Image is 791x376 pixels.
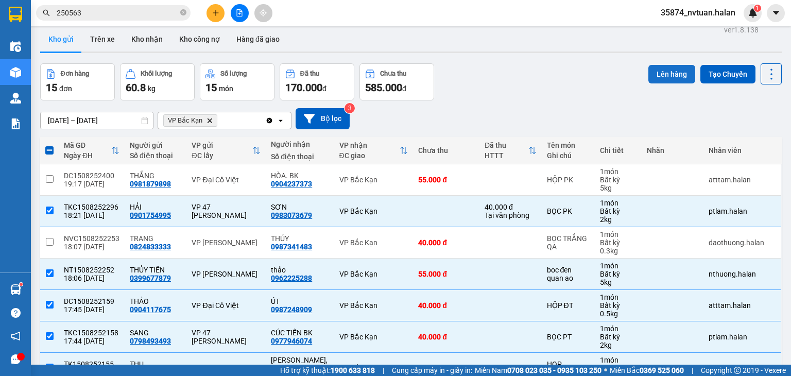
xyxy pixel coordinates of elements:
svg: open [277,116,285,125]
div: 0399677879 [130,274,171,282]
button: Hàng đã giao [228,27,288,52]
div: 0.3 kg [600,247,637,255]
div: VP 47 [PERSON_NAME] [192,329,261,345]
strong: 0369 525 060 [640,366,684,374]
img: logo-vxr [9,7,22,22]
div: VP 47 [PERSON_NAME] [192,203,261,219]
span: ⚪️ [604,368,607,372]
div: Đã thu [300,70,319,77]
div: VP Bắc Kạn [339,238,408,247]
div: 40.000 đ [485,203,536,211]
div: Bất kỳ [600,301,637,310]
sup: 1 [20,283,23,286]
span: aim [260,9,267,16]
span: ... [271,364,277,372]
th: Toggle SortBy [59,137,125,164]
button: aim [254,4,272,22]
div: Người gửi [130,141,181,149]
div: 0.5 kg [600,310,637,318]
th: Toggle SortBy [334,137,414,164]
div: BỌC PT [547,333,590,341]
div: HẢI [130,203,181,211]
div: VP Bắc Kạn [339,364,408,372]
strong: 0708 023 035 - 0935 103 250 [507,366,601,374]
span: 585.000 [365,81,402,94]
div: Đã thu [485,141,528,149]
div: Bất kỳ [600,238,637,247]
img: warehouse-icon [10,67,21,78]
div: 1 món [600,356,637,364]
div: 1 món [600,230,637,238]
input: Tìm tên, số ĐT hoặc mã đơn [57,7,178,19]
span: đ [322,84,326,93]
div: ptlam.halan [709,333,776,341]
div: 0977946074 [271,337,312,345]
div: VP [PERSON_NAME] [192,238,261,247]
div: 18:06 [DATE] [64,274,119,282]
div: VP Bắc Kạn [339,301,408,310]
div: ĐC lấy [192,151,252,160]
div: 40.000 đ [418,333,474,341]
div: HÒA. BK [271,172,329,180]
img: warehouse-icon [10,93,21,104]
div: TKC1508252296 [64,203,119,211]
button: Đã thu170.000đ [280,63,354,100]
button: Đơn hàng15đơn [40,63,115,100]
div: SƠN [271,203,329,211]
svg: Clear all [265,116,273,125]
span: 170.000 [285,81,322,94]
div: Ghi chú [547,151,590,160]
div: Tại văn phòng [485,211,536,219]
div: TRANG [130,234,181,243]
div: SANG [130,329,181,337]
div: VP Đại Cồ Việt [192,301,261,310]
div: nthuong.halan [709,270,776,278]
span: kg [148,84,156,93]
div: 35879_nltrang.halan [709,364,776,372]
div: HỘP ĐT [547,301,590,310]
span: đ [402,84,406,93]
span: VP Bắc Kạn, close by backspace [163,114,217,127]
div: VP Bắc Kạn [339,333,408,341]
div: HTTT [485,151,528,160]
span: VP Bắc Kạn [168,116,202,125]
div: Nhân viên [709,146,776,155]
div: NVC1508252253 [64,234,119,243]
span: | [692,365,693,376]
span: Hỗ trợ kỹ thuật: [280,365,375,376]
div: Chưa thu [380,70,406,77]
span: 35874_nvtuan.halan [652,6,744,19]
div: BỌC TRẮNG QA [547,234,590,251]
div: 1 món [600,262,637,270]
div: daothuong.halan [709,238,776,247]
button: Khối lượng60.8kg [120,63,195,100]
button: Trên xe [82,27,123,52]
div: VP gửi [192,141,252,149]
span: close-circle [180,8,186,18]
div: Đơn hàng [61,70,89,77]
div: VP Bắc Kạn [339,270,408,278]
button: Tạo Chuyến [700,65,755,83]
span: message [11,354,21,364]
sup: 1 [754,5,761,12]
div: ptlam.halan [709,207,776,215]
div: TKC1508252158 [64,329,119,337]
img: warehouse-icon [10,41,21,52]
div: 5 kg [600,184,637,192]
div: 0987341483 [271,243,312,251]
button: Lên hàng [648,65,695,83]
span: search [43,9,50,16]
div: 18:07 [DATE] [64,243,119,251]
div: CÚC TIẾN BK [271,329,329,337]
span: question-circle [11,308,21,318]
div: VP Trung Kính [192,364,261,372]
div: atttam.halan [709,176,776,184]
th: Toggle SortBy [186,137,266,164]
span: Miền Bắc [610,365,684,376]
div: DC1508252400 [64,172,119,180]
div: Bất kỳ [600,207,637,215]
div: 55.000 đ [418,176,474,184]
div: Bất kỳ [600,270,637,278]
span: món [219,84,233,93]
button: Chưa thu585.000đ [359,63,434,100]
